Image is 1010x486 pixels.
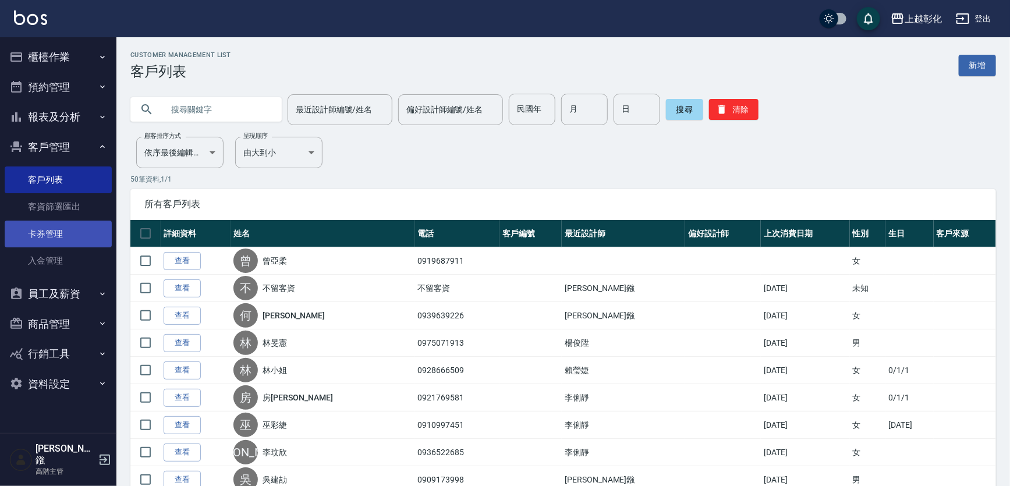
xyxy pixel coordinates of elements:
td: 賴瑩婕 [562,357,685,384]
a: 查看 [164,252,201,270]
button: 清除 [709,99,759,120]
button: 資料設定 [5,369,112,399]
td: 女 [850,384,886,411]
span: 所有客戶列表 [144,198,982,210]
div: 何 [233,303,258,328]
td: 0921769581 [415,384,500,411]
div: 曾 [233,249,258,273]
td: 未知 [850,275,886,302]
td: [DATE] [761,357,849,384]
td: 不留客資 [415,275,500,302]
a: 客資篩選匯出 [5,193,112,220]
div: 房 [233,385,258,410]
td: 李俐靜 [562,384,685,411]
button: save [857,7,880,30]
td: [DATE] [885,411,934,439]
button: 登出 [951,8,996,30]
td: 0910997451 [415,411,500,439]
div: [PERSON_NAME] [233,440,258,464]
h5: [PERSON_NAME]鏹 [36,443,95,466]
td: 女 [850,439,886,466]
div: 由大到小 [235,137,323,168]
a: 曾亞柔 [263,255,287,267]
a: 李玟欣 [263,446,287,458]
td: 0975071913 [415,329,500,357]
p: 50 筆資料, 1 / 1 [130,174,996,185]
a: 查看 [164,307,201,325]
td: 0928666509 [415,357,500,384]
a: 查看 [164,389,201,407]
a: 新增 [959,55,996,76]
a: 林小姐 [263,364,287,376]
th: 偏好設計師 [685,220,761,247]
td: 李俐靜 [562,411,685,439]
button: 上越彰化 [886,7,947,31]
th: 客戶編號 [499,220,562,247]
td: 0/1/1 [885,357,934,384]
th: 詳細資料 [161,220,231,247]
td: [PERSON_NAME]鏹 [562,302,685,329]
div: 林 [233,358,258,382]
button: 員工及薪資 [5,279,112,309]
input: 搜尋關鍵字 [163,94,272,125]
a: 查看 [164,334,201,352]
th: 客戶來源 [934,220,996,247]
td: 0939639226 [415,302,500,329]
a: 查看 [164,444,201,462]
td: 楊俊陞 [562,329,685,357]
td: 男 [850,329,886,357]
td: [DATE] [761,411,849,439]
button: 報表及分析 [5,102,112,132]
td: [DATE] [761,384,849,411]
div: 巫 [233,413,258,437]
th: 最近設計師 [562,220,685,247]
a: 客戶列表 [5,166,112,193]
td: 0/1/1 [885,384,934,411]
a: 不留客資 [263,282,295,294]
h3: 客戶列表 [130,63,231,80]
a: 卡券管理 [5,221,112,247]
a: 查看 [164,279,201,297]
h2: Customer Management List [130,51,231,59]
a: [PERSON_NAME] [263,310,324,321]
td: 女 [850,302,886,329]
p: 高階主管 [36,466,95,477]
button: 行銷工具 [5,339,112,369]
td: [DATE] [761,439,849,466]
div: 不 [233,276,258,300]
a: 巫彩緁 [263,419,287,431]
div: 依序最後編輯時間 [136,137,224,168]
button: 預約管理 [5,72,112,102]
td: 女 [850,411,886,439]
td: 0936522685 [415,439,500,466]
button: 商品管理 [5,309,112,339]
div: 林 [233,331,258,355]
button: 客戶管理 [5,132,112,162]
a: 房[PERSON_NAME] [263,392,332,403]
label: 顧客排序方式 [144,132,181,140]
td: [DATE] [761,329,849,357]
a: 林旻憲 [263,337,287,349]
td: 女 [850,247,886,275]
th: 姓名 [231,220,414,247]
td: 李俐靜 [562,439,685,466]
td: 女 [850,357,886,384]
th: 電話 [415,220,500,247]
img: Logo [14,10,47,25]
a: 查看 [164,416,201,434]
label: 呈現順序 [243,132,268,140]
button: 搜尋 [666,99,703,120]
th: 性別 [850,220,886,247]
div: 上越彰化 [905,12,942,26]
th: 上次消費日期 [761,220,849,247]
th: 生日 [885,220,934,247]
a: 吳建劼 [263,474,287,485]
td: [DATE] [761,302,849,329]
td: 0919687911 [415,247,500,275]
button: 櫃檯作業 [5,42,112,72]
a: 入金管理 [5,247,112,274]
td: [PERSON_NAME]鏹 [562,275,685,302]
img: Person [9,448,33,471]
a: 查看 [164,361,201,379]
td: [DATE] [761,275,849,302]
